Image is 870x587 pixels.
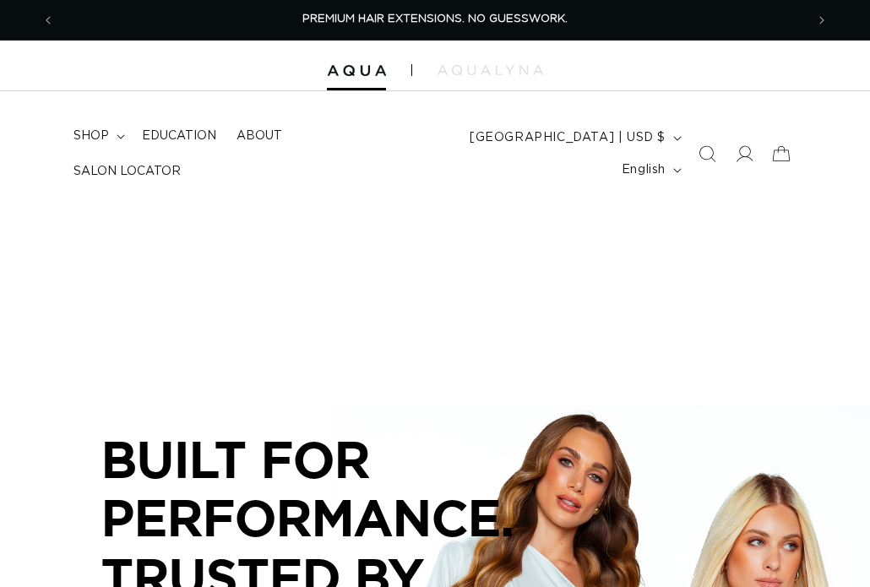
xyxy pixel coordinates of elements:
img: Aqua Hair Extensions [327,65,386,77]
span: English [622,161,666,179]
summary: shop [63,118,132,154]
img: aqualyna.com [438,65,543,75]
span: Education [142,128,216,144]
button: [GEOGRAPHIC_DATA] | USD $ [459,122,688,154]
button: Next announcement [803,4,840,36]
summary: Search [688,135,726,172]
a: Salon Locator [63,154,191,189]
button: English [612,154,688,186]
span: About [237,128,282,144]
button: Previous announcement [30,4,67,36]
a: About [226,118,292,154]
span: PREMIUM HAIR EXTENSIONS. NO GUESSWORK. [302,14,568,24]
a: Education [132,118,226,154]
span: shop [73,128,109,144]
span: [GEOGRAPHIC_DATA] | USD $ [470,129,666,147]
span: Salon Locator [73,164,181,179]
